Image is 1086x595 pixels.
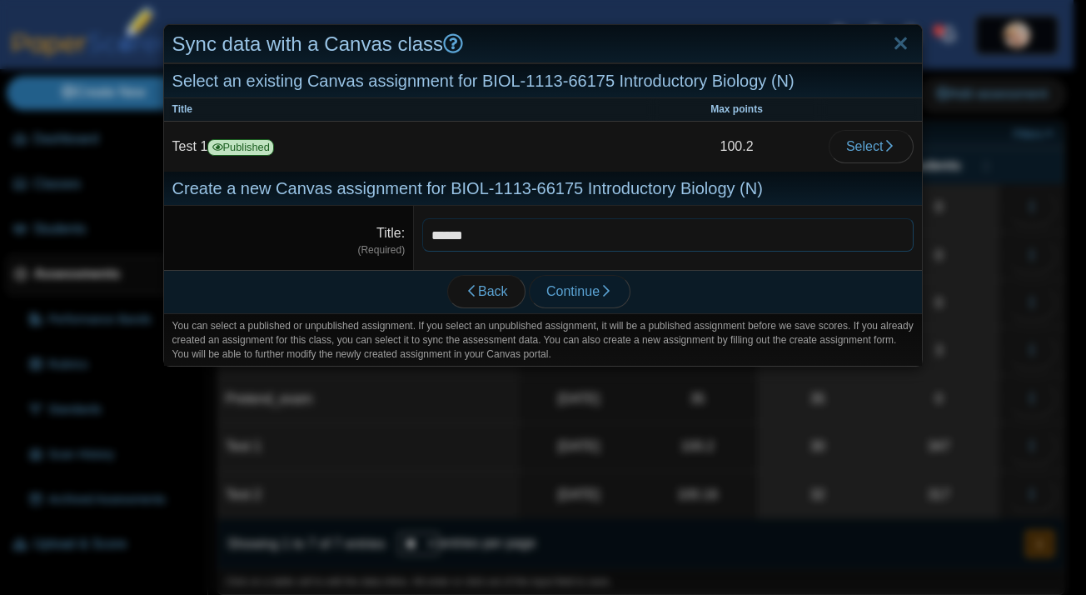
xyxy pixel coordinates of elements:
dfn: (Required) [172,243,406,257]
button: Continue [529,275,630,308]
th: Max points [653,98,820,122]
div: Sync data with a Canvas class [164,25,923,64]
div: Create a new Canvas assignment for BIOL-1113-66175 Introductory Biology (N) [164,172,923,206]
td: Test 1 [164,122,654,172]
a: Close [889,30,914,58]
div: Select an existing Canvas assignment for BIOL-1113-66175 Introductory Biology (N) [164,64,923,98]
span: Select [846,139,896,153]
span: Published [207,139,274,156]
button: Select [829,130,914,163]
span: Back [465,284,508,298]
th: Title [164,98,654,122]
a: Back [447,275,526,308]
label: Title [376,226,405,240]
td: 100.2 [653,122,820,172]
span: Continue [546,284,613,298]
div: You can select a published or unpublished assignment. If you select an unpublished assignment, it... [164,313,923,366]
